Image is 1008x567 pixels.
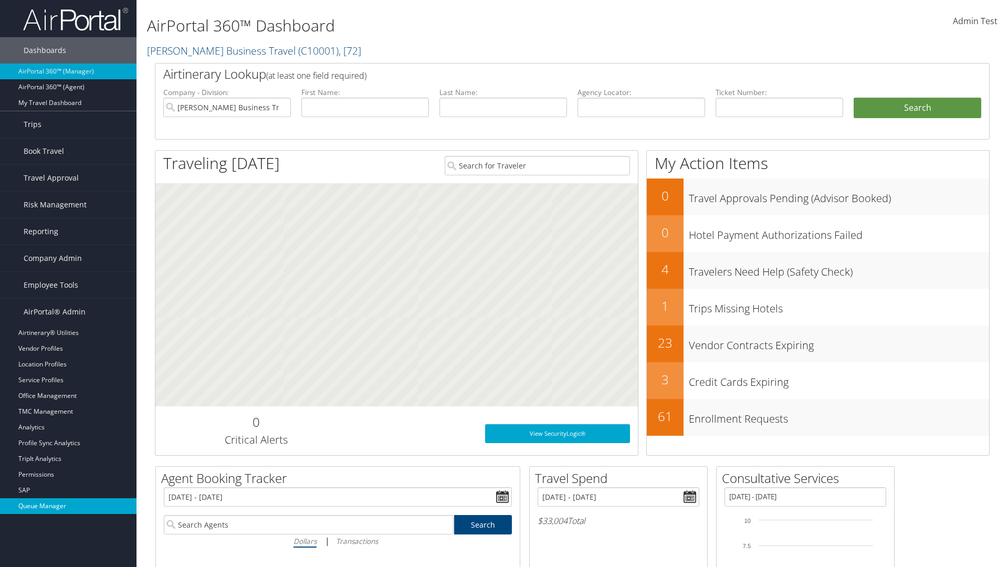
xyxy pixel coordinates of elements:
a: Search [454,515,512,534]
label: Ticket Number: [716,87,843,98]
h6: Total [538,515,699,527]
label: Last Name: [439,87,567,98]
h2: Airtinerary Lookup [163,65,912,83]
a: 0Travel Approvals Pending (Advisor Booked) [647,178,989,215]
h2: 0 [647,187,684,205]
button: Search [854,98,981,119]
img: airportal-logo.png [23,7,128,31]
h3: Hotel Payment Authorizations Failed [689,223,989,243]
h3: Vendor Contracts Expiring [689,333,989,353]
span: AirPortal® Admin [24,299,86,325]
a: 61Enrollment Requests [647,399,989,436]
div: | [164,534,512,548]
span: Travel Approval [24,165,79,191]
input: Search Agents [164,515,454,534]
span: Admin Test [953,15,997,27]
i: Dollars [293,536,317,546]
h2: 1 [647,297,684,315]
span: ( C10001 ) [298,44,339,58]
a: Admin Test [953,5,997,38]
tspan: 7.5 [743,543,751,549]
label: First Name: [301,87,429,98]
h2: Travel Spend [535,469,707,487]
input: Search for Traveler [445,156,630,175]
tspan: 10 [744,518,751,524]
span: (at least one field required) [266,70,366,81]
a: [PERSON_NAME] Business Travel [147,44,361,58]
label: Company - Division: [163,87,291,98]
h3: Enrollment Requests [689,406,989,426]
h3: Trips Missing Hotels [689,296,989,316]
h1: My Action Items [647,152,989,174]
h2: Agent Booking Tracker [161,469,520,487]
span: Dashboards [24,37,66,64]
span: Company Admin [24,245,82,271]
label: Agency Locator: [577,87,705,98]
span: $33,004 [538,515,568,527]
h2: 0 [163,413,349,431]
h3: Critical Alerts [163,433,349,447]
span: Employee Tools [24,272,78,298]
a: 0Hotel Payment Authorizations Failed [647,215,989,252]
h2: 3 [647,371,684,388]
span: Risk Management [24,192,87,218]
h1: AirPortal 360™ Dashboard [147,15,714,37]
span: Reporting [24,218,58,245]
a: View SecurityLogic® [485,424,630,443]
a: 4Travelers Need Help (Safety Check) [647,252,989,289]
i: Transactions [336,536,378,546]
span: Trips [24,111,41,138]
h1: Traveling [DATE] [163,152,280,174]
h2: 0 [647,224,684,241]
h2: 23 [647,334,684,352]
span: Book Travel [24,138,64,164]
h2: 4 [647,260,684,278]
a: 3Credit Cards Expiring [647,362,989,399]
span: , [ 72 ] [339,44,361,58]
a: 1Trips Missing Hotels [647,289,989,325]
h2: 61 [647,407,684,425]
h3: Travel Approvals Pending (Advisor Booked) [689,186,989,206]
h3: Travelers Need Help (Safety Check) [689,259,989,279]
a: 23Vendor Contracts Expiring [647,325,989,362]
h2: Consultative Services [722,469,894,487]
h3: Credit Cards Expiring [689,370,989,390]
